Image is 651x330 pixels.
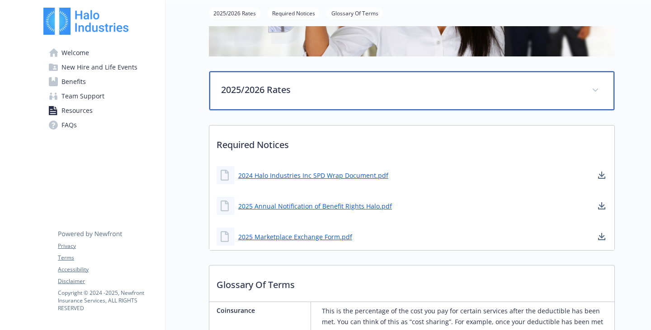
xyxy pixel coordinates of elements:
span: FAQs [61,118,77,132]
p: Coinsurance [217,306,307,315]
p: 2025/2026 Rates [221,83,581,97]
a: download document [596,170,607,181]
p: Copyright © 2024 - 2025 , Newfront Insurance Services, ALL RIGHTS RESERVED [58,289,157,312]
a: Team Support [43,89,158,103]
a: Accessibility [58,265,157,274]
span: Resources [61,103,93,118]
span: New Hire and Life Events [61,60,137,74]
a: Glossary Of Terms [327,9,383,17]
a: 2025/2026 Rates [209,9,260,17]
a: download document [596,200,607,211]
a: Terms [58,254,157,262]
a: New Hire and Life Events [43,60,158,74]
p: Glossary Of Terms [209,265,614,299]
a: Benefits [43,74,158,89]
a: 2025 Annual Notification of Benefit Rights Halo.pdf [238,201,392,211]
a: Welcome [43,46,158,60]
a: Required Notices [268,9,320,17]
a: Resources [43,103,158,118]
a: download document [596,231,607,242]
a: Privacy [58,242,157,250]
span: Team Support [61,89,104,103]
a: 2024 Halo Industries Inc SPD Wrap Document.pdf [238,171,388,180]
div: 2025/2026 Rates [209,71,614,110]
a: FAQs [43,118,158,132]
a: Disclaimer [58,277,157,285]
span: Welcome [61,46,89,60]
a: 2025 Marketplace Exchange Form.pdf [238,232,352,242]
span: Benefits [61,74,86,89]
p: Required Notices [209,125,614,159]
